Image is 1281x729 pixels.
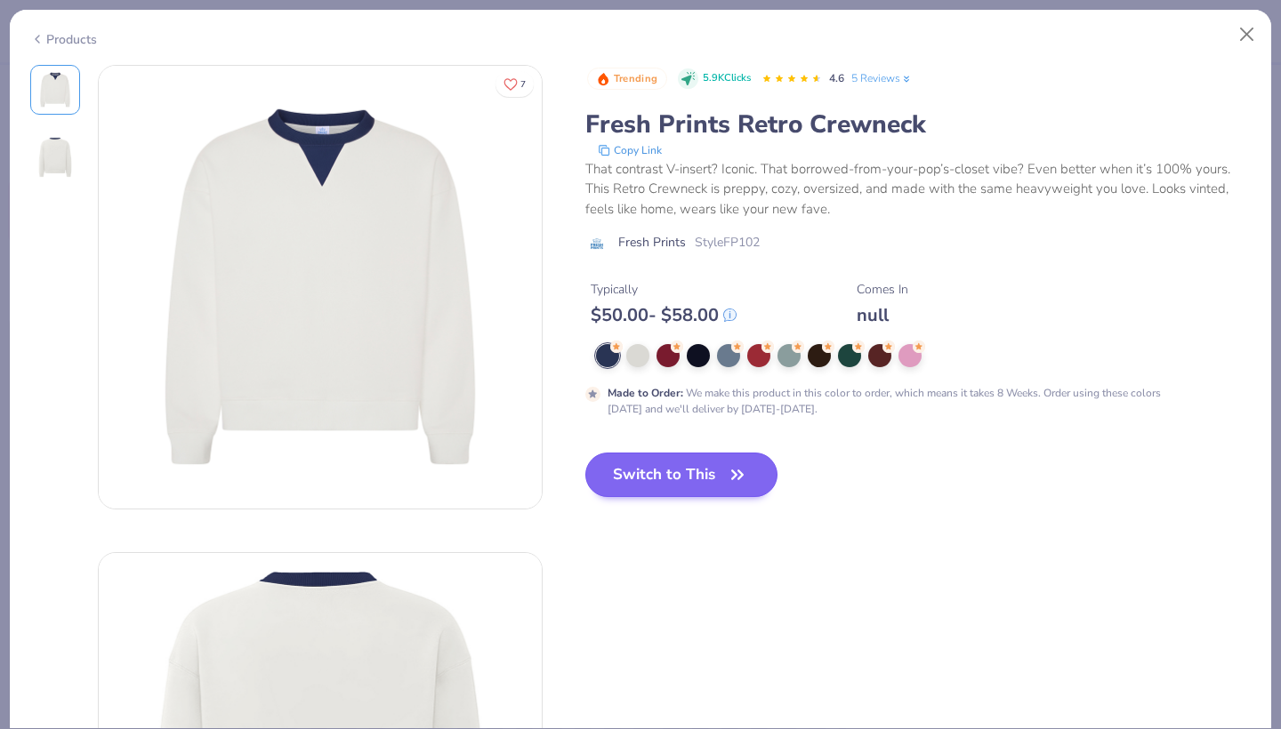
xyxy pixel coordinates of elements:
[585,453,778,497] button: Switch to This
[608,385,1172,417] div: We make this product in this color to order, which means it takes 8 Weeks. Order using these colo...
[30,30,97,49] div: Products
[857,280,908,299] div: Comes In
[520,80,526,89] span: 7
[829,71,844,85] span: 4.6
[614,74,657,84] span: Trending
[1230,18,1264,52] button: Close
[591,304,737,326] div: $ 50.00 - $ 58.00
[695,233,760,252] span: Style FP102
[703,71,751,86] span: 5.9K Clicks
[592,141,667,159] button: copy to clipboard
[596,72,610,86] img: Trending sort
[608,386,683,400] strong: Made to Order :
[585,236,609,251] img: brand logo
[99,66,542,509] img: Front
[761,65,822,93] div: 4.6 Stars
[618,233,686,252] span: Fresh Prints
[591,280,737,299] div: Typically
[857,304,908,326] div: null
[34,136,77,179] img: Back
[585,108,1252,141] div: Fresh Prints Retro Crewneck
[34,68,77,111] img: Front
[585,159,1252,220] div: That contrast V-insert? Iconic. That borrowed-from-your-pop’s-closet vibe? Even better when it’s ...
[587,68,667,91] button: Badge Button
[851,70,913,86] a: 5 Reviews
[495,71,534,97] button: Like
